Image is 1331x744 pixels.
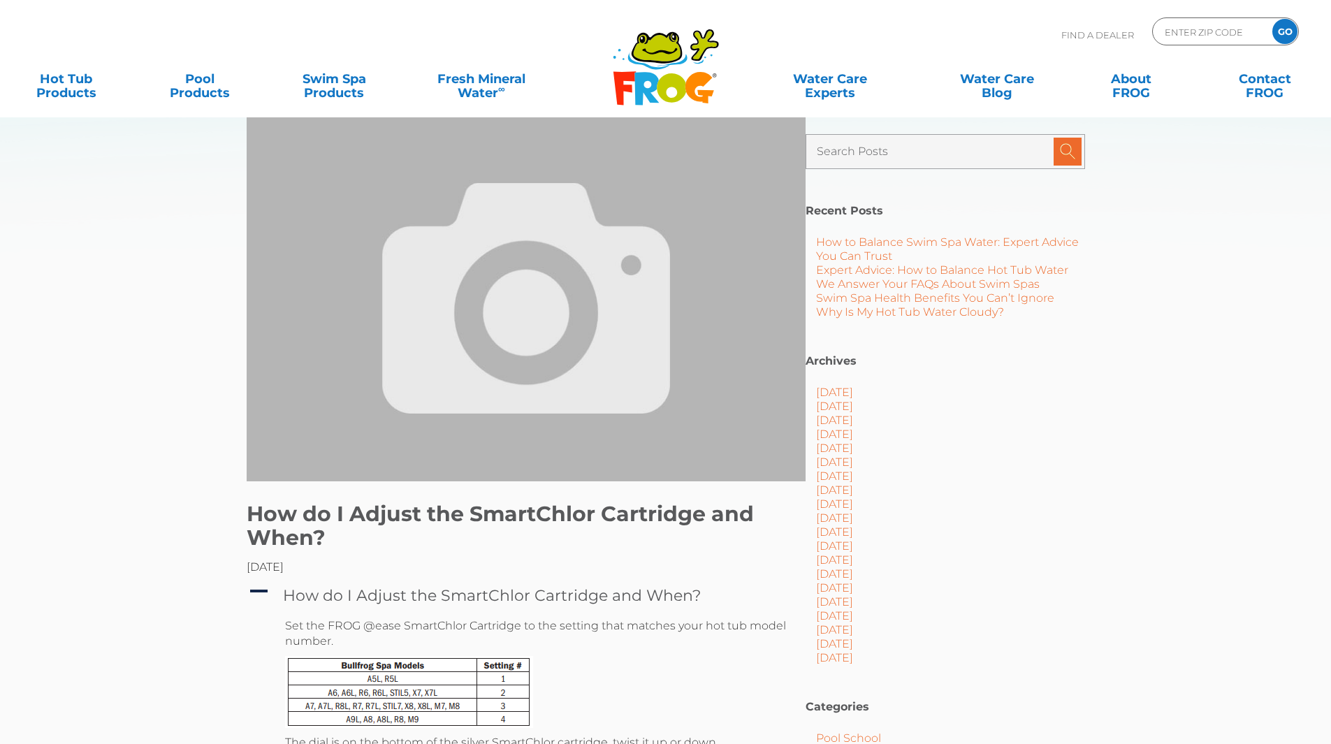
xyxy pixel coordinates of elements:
a: A How do I Adjust the SmartChlor Cartridge and When? [247,580,806,611]
h2: Archives [806,354,1085,368]
a: Fresh MineralWater∞ [416,65,546,93]
a: PoolProducts [148,65,252,93]
a: Expert Advice: How to Balance Hot Tub Water [816,263,1068,277]
h2: Categories [806,700,1085,714]
a: [DATE] [816,386,853,399]
a: [DATE] [816,553,853,567]
input: GO [1272,19,1297,44]
a: [DATE] [816,469,853,483]
a: [DATE] [816,414,853,427]
a: [DATE] [816,567,853,581]
a: [DATE] [816,400,853,413]
input: Zip Code Form [1163,22,1258,42]
a: Swim Spa Health Benefits You Can’t Ignore [816,291,1054,305]
p: Set the FROG @ease SmartChlor Cartridge to the setting that matches your hot tub model number. [285,618,788,649]
sup: ∞ [498,83,505,94]
h2: Recent Posts [806,204,1085,218]
a: [DATE] [816,539,853,553]
p: Find A Dealer [1061,17,1134,52]
a: [DATE] [816,637,853,650]
input: Submit [1054,138,1082,166]
a: Why Is My Hot Tub Water Cloudy? [816,305,1004,319]
a: We Answer Your FAQs About Swim Spas [816,277,1040,291]
a: [DATE] [816,483,853,497]
a: [DATE] [816,609,853,622]
a: [DATE] [816,455,853,469]
h4: How do I Adjust the SmartChlor Cartridge and When? [283,583,701,608]
a: AboutFROG [1079,65,1183,93]
a: Water CareExperts [745,65,915,93]
a: [DATE] [816,525,853,539]
a: Hot TubProducts [14,65,118,93]
a: Water CareBlog [945,65,1049,93]
a: [DATE] [816,581,853,595]
a: [DATE] [816,651,853,664]
div: [DATE] [247,560,806,574]
h1: How do I Adjust the SmartChlor Cartridge and When? [247,502,806,550]
img: Frog Products Blog Image [247,115,806,481]
a: [DATE] [816,442,853,455]
a: [DATE] [816,595,853,608]
a: [DATE] [816,623,853,636]
span: A [248,581,269,602]
a: Swim SpaProducts [282,65,386,93]
a: ContactFROG [1213,65,1317,93]
a: [DATE] [816,428,853,441]
a: [DATE] [816,497,853,511]
a: [DATE] [816,511,853,525]
a: How to Balance Swim Spa Water: Expert Advice You Can Trust [816,235,1079,263]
